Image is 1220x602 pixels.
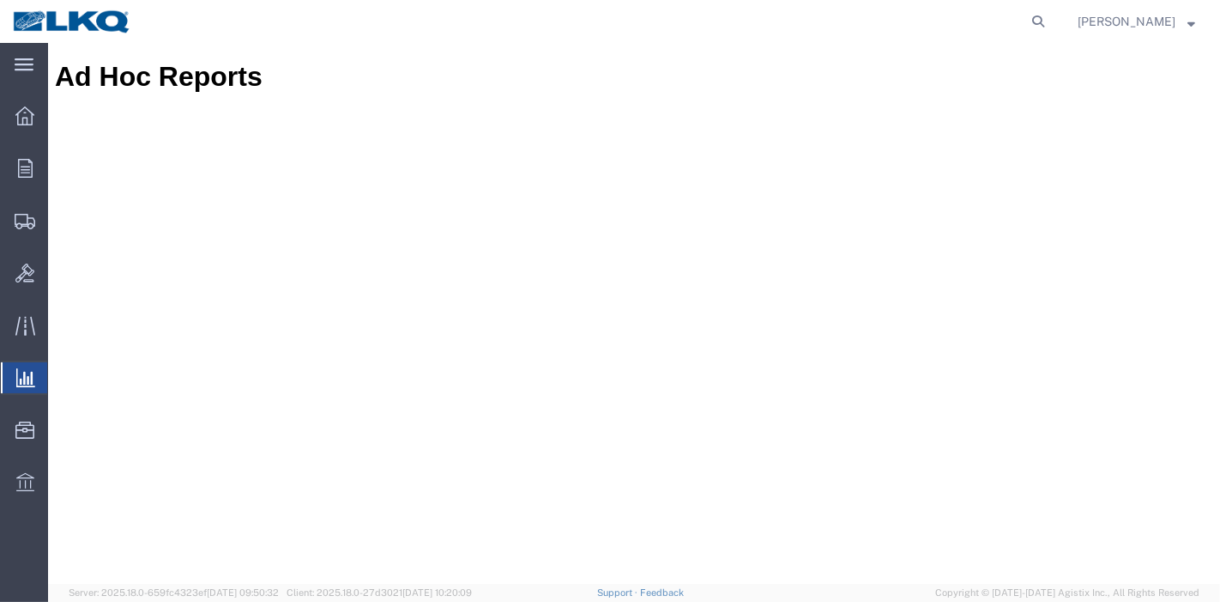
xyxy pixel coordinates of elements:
[207,587,279,598] span: [DATE] 09:50:32
[597,587,640,598] a: Support
[1077,11,1196,32] button: [PERSON_NAME]
[12,9,132,34] img: logo
[287,587,472,598] span: Client: 2025.18.0-27d3021
[402,587,472,598] span: [DATE] 10:20:09
[48,43,1220,584] iframe: To enrich screen reader interactions, please activate Accessibility in Grammarly extension settings
[935,586,1199,600] span: Copyright © [DATE]-[DATE] Agistix Inc., All Rights Reserved
[69,587,279,598] span: Server: 2025.18.0-659fc4323ef
[1078,12,1175,31] span: Praveen Nagaraj
[640,587,684,598] a: Feedback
